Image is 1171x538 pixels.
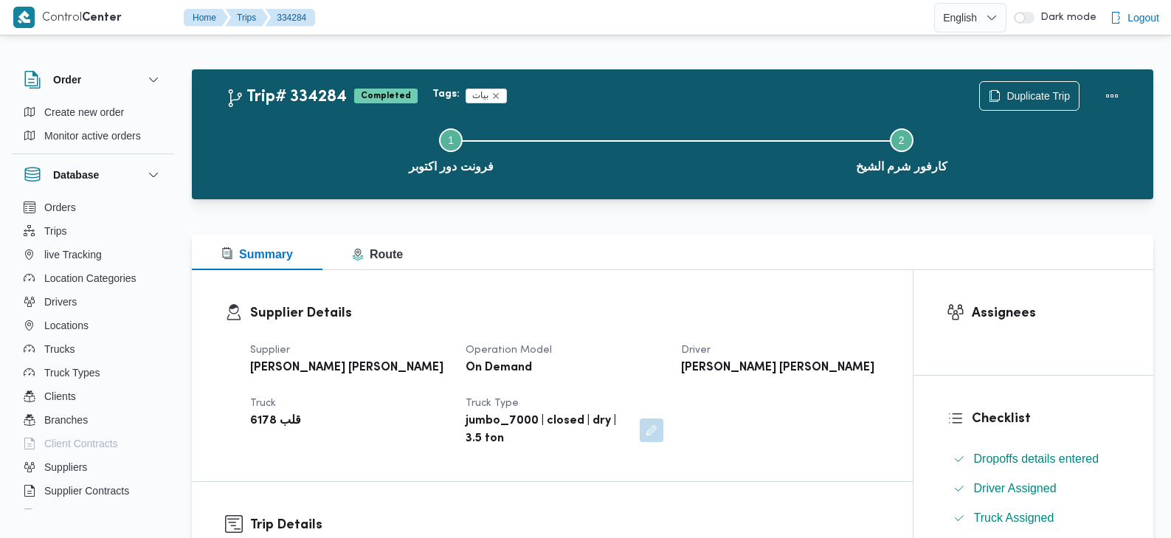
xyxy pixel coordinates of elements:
span: Dark mode [1034,12,1096,24]
span: Truck Types [44,364,100,382]
button: Orders [18,196,168,219]
span: Devices [44,506,81,523]
h3: Supplier Details [250,303,880,323]
button: Order [24,71,162,89]
div: Database [12,196,174,515]
span: Trucks [44,340,75,358]
b: jumbo_7000 | closed | dry | 3.5 ton [466,413,629,448]
button: Create new order [18,100,168,124]
div: Order [12,100,174,154]
button: Actions [1097,81,1127,111]
button: Location Categories [18,266,168,290]
img: X8yXhbKr1z7QwAAAABJRU5ErkJggg== [13,7,35,28]
button: Remove trip tag [491,92,500,100]
span: 1 [448,134,454,146]
span: Truck Type [466,399,519,408]
span: Operation Model [466,345,552,355]
span: Logout [1127,9,1159,27]
span: Supplier [250,345,290,355]
b: On Demand [466,359,532,377]
span: Suppliers [44,458,87,476]
span: Duplicate Trip [1006,87,1070,105]
span: Truck Assigned [974,511,1054,524]
span: Truck Assigned [974,509,1054,527]
span: Driver [681,345,711,355]
h3: Trip Details [250,515,880,535]
button: Trips [225,9,268,27]
button: Truck Types [18,361,168,384]
button: Suppliers [18,455,168,479]
button: Driver Assigned [947,477,1121,500]
span: بيات [466,89,507,103]
h2: Trip# 334284 [226,88,347,107]
button: Monitor active orders [18,124,168,148]
b: Center [82,13,122,24]
button: live Tracking [18,243,168,266]
span: Driver Assigned [974,482,1057,494]
span: Trips [44,222,67,240]
b: [PERSON_NAME] [PERSON_NAME] [681,359,874,377]
button: Supplier Contracts [18,479,168,503]
button: Truck Assigned [947,506,1121,530]
span: Create new order [44,103,124,121]
span: Clients [44,387,76,405]
span: Client Contracts [44,435,118,452]
b: Completed [361,92,411,100]
span: كارفور شرم الشيخ [856,158,947,176]
button: 334284 [265,9,315,27]
span: Branches [44,411,88,429]
button: Dropoffs details entered [947,447,1121,471]
span: Supplier Contracts [44,482,129,500]
span: Completed [354,89,418,103]
span: بيات [472,89,488,103]
button: Branches [18,408,168,432]
span: Route [352,248,403,261]
button: Database [24,166,162,184]
button: Drivers [18,290,168,314]
b: [PERSON_NAME] [PERSON_NAME] [250,359,443,377]
button: كارفور شرم الشيخ [677,111,1127,187]
span: Location Categories [44,269,137,287]
button: Trucks [18,337,168,361]
span: Dropoffs details entered [974,452,1099,465]
span: Dropoffs details entered [974,450,1099,468]
button: Home [184,9,228,27]
span: live Tracking [44,246,102,263]
b: قلب 6178 [250,413,301,430]
span: Orders [44,199,76,216]
iframe: chat widget [15,479,62,523]
h3: Order [53,71,81,89]
button: Client Contracts [18,432,168,455]
span: Drivers [44,293,77,311]
b: Tags: [432,89,460,100]
span: Driver Assigned [974,480,1057,497]
button: Trips [18,219,168,243]
button: فرونت دور اكتوبر [226,111,677,187]
button: Locations [18,314,168,337]
button: Clients [18,384,168,408]
button: Devices [18,503,168,526]
h3: Database [53,166,99,184]
span: فرونت دور اكتوبر [409,158,494,176]
button: Duplicate Trip [979,81,1080,111]
button: Logout [1104,3,1165,32]
h3: Checklist [972,409,1121,429]
h3: Assignees [972,303,1121,323]
span: Truck [250,399,276,408]
span: Locations [44,317,89,334]
span: 2 [899,134,905,146]
span: Summary [221,248,293,261]
span: Monitor active orders [44,127,141,145]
